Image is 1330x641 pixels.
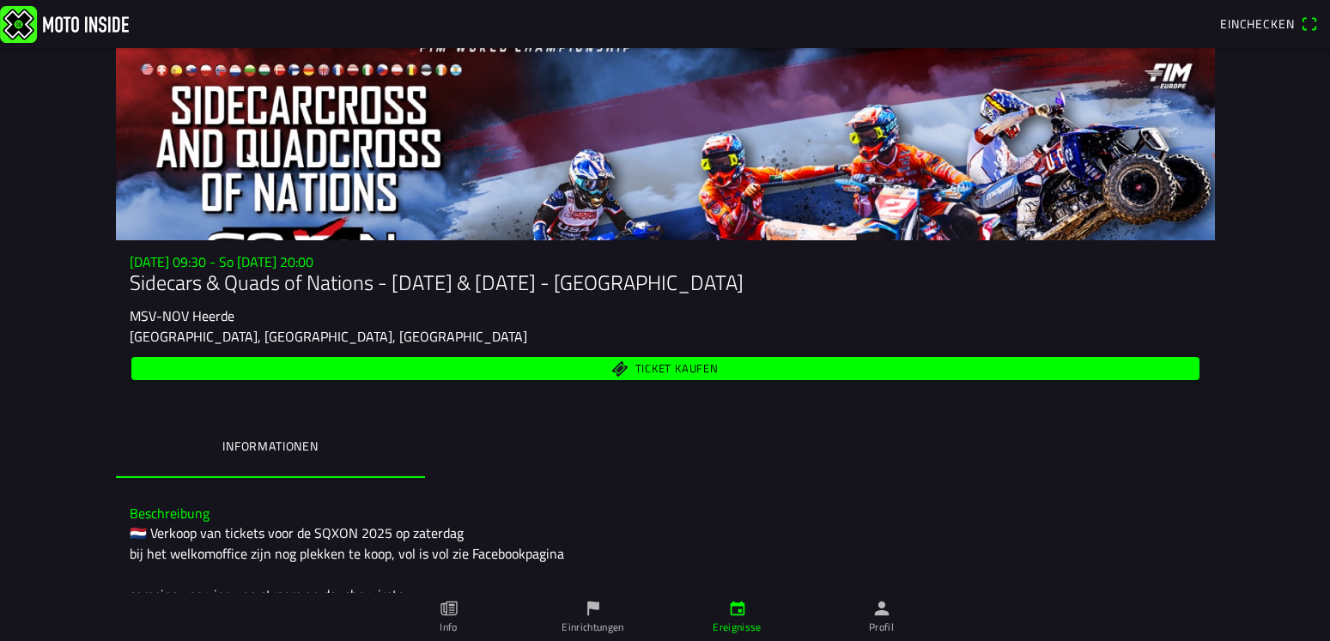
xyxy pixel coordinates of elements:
[728,599,747,618] ion-icon: calendar
[222,437,319,456] ion-label: Informationen
[130,305,234,326] ion-text: MSV-NOV Heerde
[130,270,1201,295] h1: Sidecars & Quads of Nations - [DATE] & [DATE] - [GEOGRAPHIC_DATA]
[1212,10,1327,38] a: Eincheckenqr scanner
[713,620,762,635] ion-label: Ereignisse
[440,620,457,635] ion-label: Info
[1220,15,1294,33] span: Einchecken
[562,620,624,635] ion-label: Einrichtungen
[130,254,1201,270] h3: [DATE] 09:30 - So [DATE] 20:00
[869,620,894,635] ion-label: Profil
[872,599,891,618] ion-icon: person
[584,599,603,618] ion-icon: flag
[635,363,718,374] span: Ticket kaufen
[130,326,527,347] ion-text: [GEOGRAPHIC_DATA], [GEOGRAPHIC_DATA], [GEOGRAPHIC_DATA]
[130,505,1201,522] h3: Beschreibung
[440,599,459,618] ion-icon: paper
